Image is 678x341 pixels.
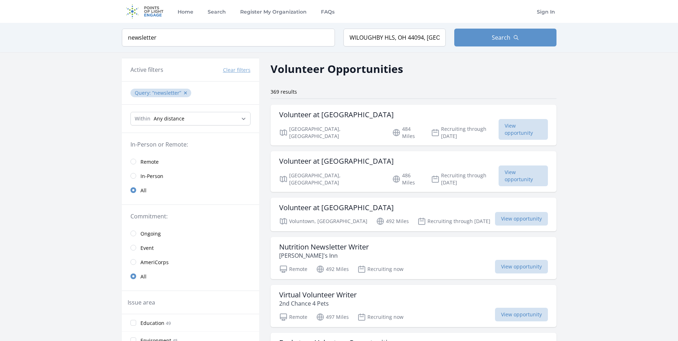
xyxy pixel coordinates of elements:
[122,255,259,269] a: AmeriCorps
[140,259,169,266] span: AmeriCorps
[343,29,446,46] input: Location
[392,172,422,186] p: 486 Miles
[223,66,251,74] button: Clear filters
[140,320,164,327] span: Education
[271,105,556,145] a: Volunteer at [GEOGRAPHIC_DATA] [GEOGRAPHIC_DATA], [GEOGRAPHIC_DATA] 484 Miles Recruiting through ...
[135,89,152,96] span: Query :
[183,89,188,97] button: ✕
[130,212,251,221] legend: Commitment:
[122,183,259,197] a: All
[122,29,335,46] input: Keyword
[122,269,259,283] a: All
[279,251,369,260] p: [PERSON_NAME]'s Inn
[392,125,422,140] p: 484 Miles
[279,172,383,186] p: [GEOGRAPHIC_DATA], [GEOGRAPHIC_DATA]
[152,89,181,96] q: newsletter
[271,61,403,77] h2: Volunteer Opportunities
[122,154,259,169] a: Remote
[279,110,394,119] h3: Volunteer at [GEOGRAPHIC_DATA]
[495,308,548,321] span: View opportunity
[279,157,394,165] h3: Volunteer at [GEOGRAPHIC_DATA]
[357,313,404,321] p: Recruiting now
[454,29,556,46] button: Search
[417,217,490,226] p: Recruiting through [DATE]
[279,299,357,308] p: 2nd Chance 4 Pets
[122,226,259,241] a: Ongoing
[492,33,510,42] span: Search
[271,198,556,231] a: Volunteer at [GEOGRAPHIC_DATA] Voluntown, [GEOGRAPHIC_DATA] 492 Miles Recruiting through [DATE] V...
[140,244,154,252] span: Event
[122,241,259,255] a: Event
[140,173,163,180] span: In-Person
[279,243,369,251] h3: Nutrition Newsletter Writer
[271,88,297,95] span: 369 results
[279,313,307,321] p: Remote
[431,125,499,140] p: Recruiting through [DATE]
[279,203,394,212] h3: Volunteer at [GEOGRAPHIC_DATA]
[499,165,548,186] span: View opportunity
[122,169,259,183] a: In-Person
[316,265,349,273] p: 492 Miles
[140,158,159,165] span: Remote
[495,260,548,273] span: View opportunity
[271,237,556,279] a: Nutrition Newsletter Writer [PERSON_NAME]'s Inn Remote 492 Miles Recruiting now View opportunity
[279,265,307,273] p: Remote
[279,125,383,140] p: [GEOGRAPHIC_DATA], [GEOGRAPHIC_DATA]
[279,291,357,299] h3: Virtual Volunteer Writer
[357,265,404,273] p: Recruiting now
[271,151,556,192] a: Volunteer at [GEOGRAPHIC_DATA] [GEOGRAPHIC_DATA], [GEOGRAPHIC_DATA] 486 Miles Recruiting through ...
[271,285,556,327] a: Virtual Volunteer Writer 2nd Chance 4 Pets Remote 497 Miles Recruiting now View opportunity
[495,212,548,226] span: View opportunity
[130,65,163,74] h3: Active filters
[166,320,171,326] span: 49
[128,298,155,307] legend: Issue area
[140,230,161,237] span: Ongoing
[279,217,367,226] p: Voluntown, [GEOGRAPHIC_DATA]
[130,320,136,326] input: Education 49
[431,172,499,186] p: Recruiting through [DATE]
[130,140,251,149] legend: In-Person or Remote:
[316,313,349,321] p: 497 Miles
[140,187,147,194] span: All
[499,119,548,140] span: View opportunity
[140,273,147,280] span: All
[130,112,251,125] select: Search Radius
[376,217,409,226] p: 492 Miles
